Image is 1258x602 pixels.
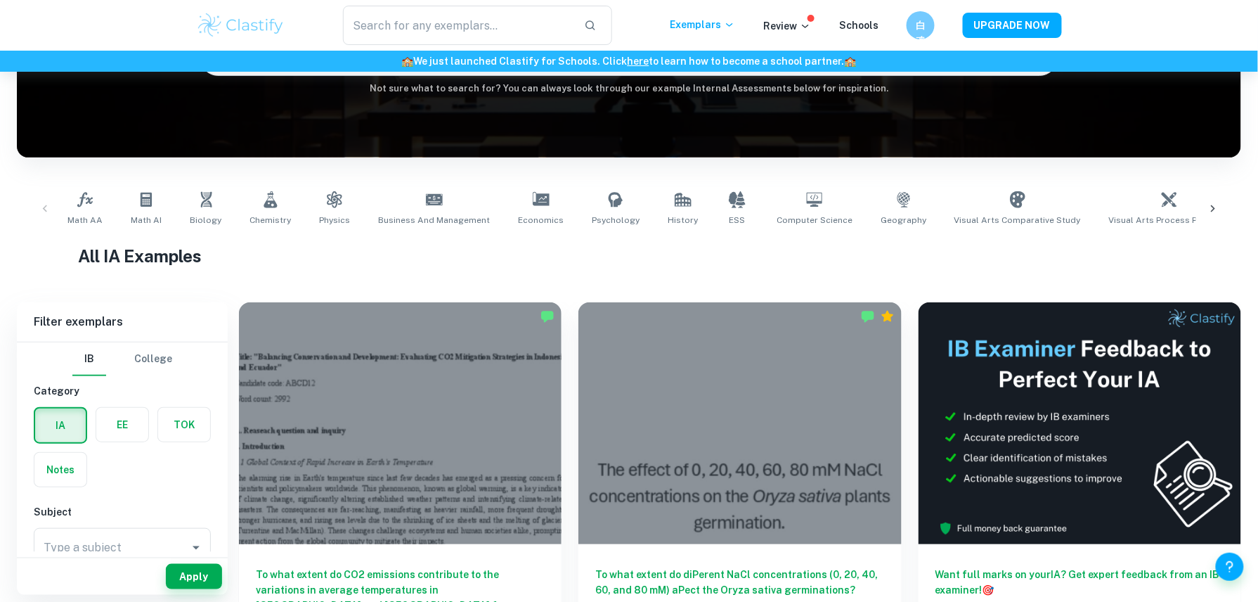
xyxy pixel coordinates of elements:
span: Business and Management [378,214,490,226]
span: Geography [881,214,926,226]
h6: Want full marks on your IA ? Get expert feedback from an IB examiner! [935,567,1224,598]
h6: Filter exemplars [17,302,228,342]
button: Help and Feedback [1216,553,1244,581]
span: Computer Science [777,214,852,226]
a: Schools [839,20,878,31]
span: 🏫 [845,56,857,67]
span: Chemistry [249,214,291,226]
button: TOK [158,408,210,442]
span: Psychology [592,214,640,226]
span: 🏫 [402,56,414,67]
button: IB [72,342,106,376]
h1: All IA Examples [78,243,1180,269]
button: Apply [166,564,222,589]
button: Open [186,538,206,558]
img: Clastify logo [196,11,285,39]
p: Review [763,18,811,34]
img: Thumbnail [919,302,1241,544]
h6: We just launched Clastify for Schools. Click to learn how to become a school partner. [3,53,1255,69]
button: IA [35,409,86,442]
button: EE [96,408,148,442]
div: Filter type choice [72,342,172,376]
span: Math AI [131,214,162,226]
p: Exemplars [670,17,735,32]
button: College [134,342,172,376]
input: Search for any exemplars... [343,6,573,45]
h6: Not sure what to search for? You can always look through our example Internal Assessments below f... [17,82,1241,96]
span: ESS [729,214,746,226]
img: Marked [861,309,875,324]
a: here [628,56,649,67]
img: Marked [540,309,555,324]
button: Notes [34,453,86,487]
span: Math AA [67,214,103,226]
button: 白魂 [907,11,935,39]
span: Economics [518,214,564,226]
span: Physics [319,214,350,226]
h6: Category [34,383,211,399]
div: Premium [881,309,895,324]
span: Biology [190,214,221,226]
span: Visual Arts Process Portfolio [1109,214,1230,226]
span: 🎯 [983,584,994,596]
h6: Subject [34,504,211,520]
span: Visual Arts Comparative Study [954,214,1081,226]
h6: 白魂 [913,18,929,33]
button: UPGRADE NOW [963,13,1062,38]
span: History [668,214,698,226]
